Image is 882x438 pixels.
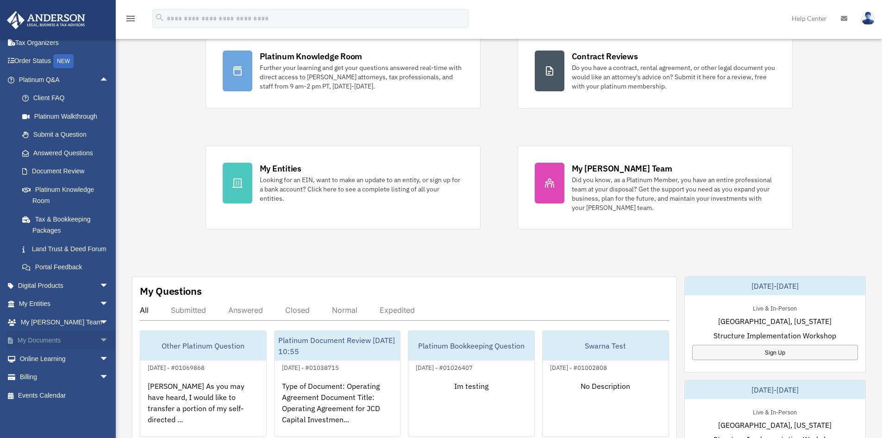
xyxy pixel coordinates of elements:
[260,163,301,174] div: My Entities
[542,330,669,437] a: Swarna Test[DATE] - #01002808No Description
[332,305,357,315] div: Normal
[275,362,346,372] div: [DATE] - #01038715
[4,11,88,29] img: Anderson Advisors Platinum Portal
[718,316,832,327] span: [GEOGRAPHIC_DATA], [US_STATE]
[6,33,123,52] a: Tax Organizers
[861,12,875,25] img: User Pic
[6,386,123,405] a: Events Calendar
[408,330,535,437] a: Platinum Bookkeeping Question[DATE] - #01026407Im testing
[6,52,123,71] a: Order StatusNEW
[13,240,123,258] a: Land Trust & Deed Forum
[685,277,865,295] div: [DATE]-[DATE]
[408,362,480,372] div: [DATE] - #01026407
[6,70,123,89] a: Platinum Q&Aarrow_drop_up
[100,368,118,387] span: arrow_drop_down
[13,180,123,210] a: Platinum Knowledge Room
[140,362,212,372] div: [DATE] - #01069868
[572,163,672,174] div: My [PERSON_NAME] Team
[155,13,165,23] i: search
[100,295,118,314] span: arrow_drop_down
[572,63,776,91] div: Do you have a contract, rental agreement, or other legal document you would like an attorney's ad...
[228,305,263,315] div: Answered
[125,13,136,24] i: menu
[543,362,614,372] div: [DATE] - #01002808
[408,331,534,361] div: Platinum Bookkeeping Question
[685,381,865,399] div: [DATE]-[DATE]
[6,331,123,350] a: My Documentsarrow_drop_down
[260,63,463,91] div: Further your learning and get your questions answered real-time with direct access to [PERSON_NAM...
[275,331,400,361] div: Platinum Document Review [DATE] 10:55
[140,284,202,298] div: My Questions
[53,54,74,68] div: NEW
[572,175,776,212] div: Did you know, as a Platinum Member, you have an entire professional team at your disposal? Get th...
[13,144,123,162] a: Answered Questions
[713,330,836,341] span: Structure Implementation Workshop
[518,146,793,229] a: My [PERSON_NAME] Team Did you know, as a Platinum Member, you have an entire professional team at...
[206,146,481,229] a: My Entities Looking for an EIN, want to make an update to an entity, or sign up for a bank accoun...
[100,70,118,89] span: arrow_drop_up
[100,313,118,332] span: arrow_drop_down
[718,419,832,431] span: [GEOGRAPHIC_DATA], [US_STATE]
[140,305,149,315] div: All
[6,349,123,368] a: Online Learningarrow_drop_down
[285,305,310,315] div: Closed
[380,305,415,315] div: Expedited
[13,126,123,144] a: Submit a Question
[13,210,123,240] a: Tax & Bookkeeping Packages
[13,162,123,181] a: Document Review
[543,331,669,361] div: Swarna Test
[6,276,123,295] a: Digital Productsarrow_drop_down
[6,295,123,313] a: My Entitiesarrow_drop_down
[171,305,206,315] div: Submitted
[572,51,638,62] div: Contract Reviews
[518,33,793,108] a: Contract Reviews Do you have a contract, rental agreement, or other legal document you would like...
[140,330,267,437] a: Other Platinum Question[DATE] - #01069868[PERSON_NAME] As you may have heard, I would like to tra...
[274,330,401,437] a: Platinum Document Review [DATE] 10:55[DATE] - #01038715Type of Document: Operating Agreement Docu...
[100,276,118,295] span: arrow_drop_down
[125,16,136,24] a: menu
[6,313,123,331] a: My [PERSON_NAME] Teamarrow_drop_down
[206,33,481,108] a: Platinum Knowledge Room Further your learning and get your questions answered real-time with dire...
[745,406,804,416] div: Live & In-Person
[6,368,123,387] a: Billingarrow_drop_down
[100,349,118,368] span: arrow_drop_down
[140,331,266,361] div: Other Platinum Question
[13,107,123,126] a: Platinum Walkthrough
[692,345,858,360] a: Sign Up
[100,331,118,350] span: arrow_drop_down
[260,51,363,62] div: Platinum Knowledge Room
[745,303,804,312] div: Live & In-Person
[13,258,123,277] a: Portal Feedback
[260,175,463,203] div: Looking for an EIN, want to make an update to an entity, or sign up for a bank account? Click her...
[13,89,123,108] a: Client FAQ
